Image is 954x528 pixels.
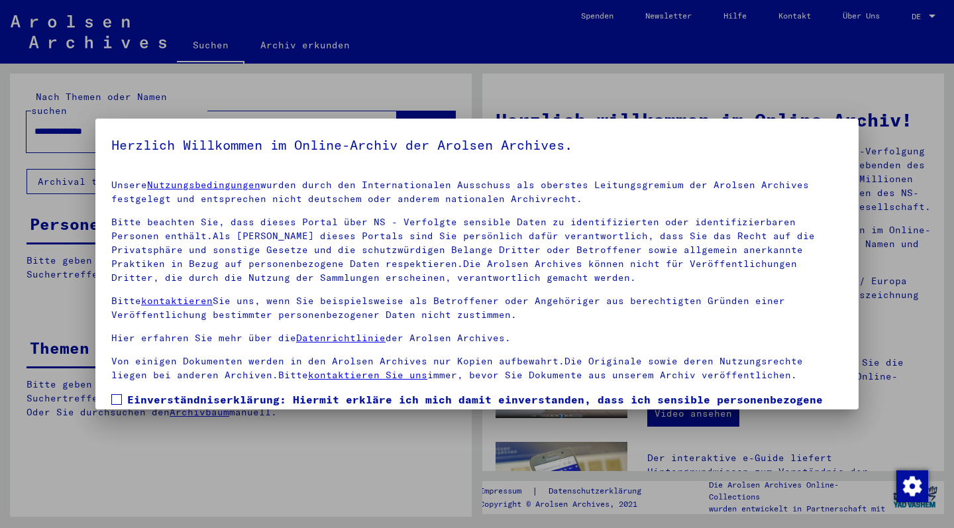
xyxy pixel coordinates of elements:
p: Von einigen Dokumenten werden in den Arolsen Archives nur Kopien aufbewahrt.Die Originale sowie d... [111,354,843,382]
img: Zustimmung ändern [896,470,928,502]
p: Bitte beachten Sie, dass dieses Portal über NS - Verfolgte sensible Daten zu identifizierten oder... [111,215,843,285]
a: kontaktieren Sie uns [308,369,427,381]
span: Einverständniserklärung: Hiermit erkläre ich mich damit einverstanden, dass ich sensible personen... [127,392,843,455]
p: Unsere wurden durch den Internationalen Ausschuss als oberstes Leitungsgremium der Arolsen Archiv... [111,178,843,206]
h5: Herzlich Willkommen im Online-Archiv der Arolsen Archives. [111,134,843,156]
a: Nutzungsbedingungen [147,179,260,191]
a: kontaktieren [141,295,213,307]
p: Hier erfahren Sie mehr über die der Arolsen Archives. [111,331,843,345]
p: Bitte Sie uns, wenn Sie beispielsweise als Betroffener oder Angehöriger aus berechtigten Gründen ... [111,294,843,322]
a: Datenrichtlinie [296,332,386,344]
